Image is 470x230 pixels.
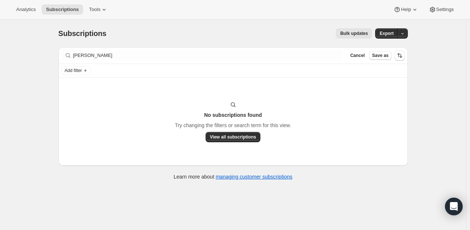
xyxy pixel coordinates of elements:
[424,4,458,15] button: Settings
[12,4,40,15] button: Analytics
[350,53,364,58] span: Cancel
[347,51,367,60] button: Cancel
[336,28,372,39] button: Bulk updates
[16,7,36,12] span: Analytics
[58,29,107,37] span: Subscriptions
[61,66,91,75] button: Add filter
[340,30,368,36] span: Bulk updates
[436,7,454,12] span: Settings
[389,4,423,15] button: Help
[380,30,394,36] span: Export
[42,4,83,15] button: Subscriptions
[174,173,292,180] p: Learn more about
[85,4,112,15] button: Tools
[210,134,256,140] span: View all subscriptions
[372,53,389,58] span: Save as
[206,132,261,142] button: View all subscriptions
[401,7,411,12] span: Help
[445,198,463,215] div: Open Intercom Messenger
[216,174,292,180] a: managing customer subscriptions
[375,28,398,39] button: Export
[46,7,79,12] span: Subscriptions
[65,68,82,73] span: Add filter
[175,122,291,129] p: Try changing the filters or search term for this view.
[395,50,405,61] button: Sort the results
[204,111,262,119] h3: No subscriptions found
[369,51,392,60] button: Save as
[73,50,343,61] input: Filter subscribers
[89,7,100,12] span: Tools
